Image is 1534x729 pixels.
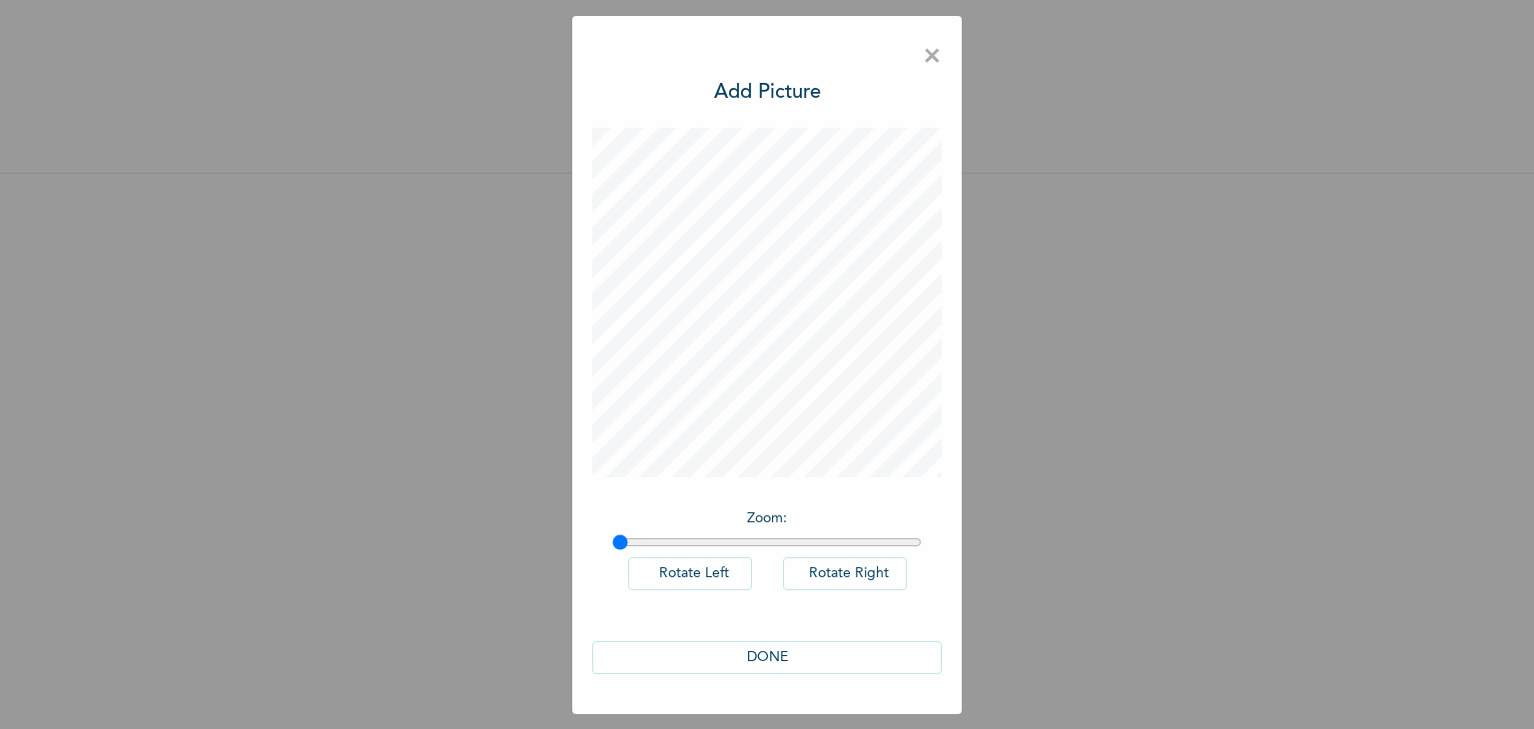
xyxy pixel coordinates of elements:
button: Rotate Right [783,557,907,590]
span: Please add a recent Passport Photograph [587,366,947,447]
span: × [923,36,942,78]
h3: Add Picture [714,78,821,108]
button: DONE [592,641,942,674]
button: Rotate Left [628,557,752,590]
p: Zoom : [612,508,922,529]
